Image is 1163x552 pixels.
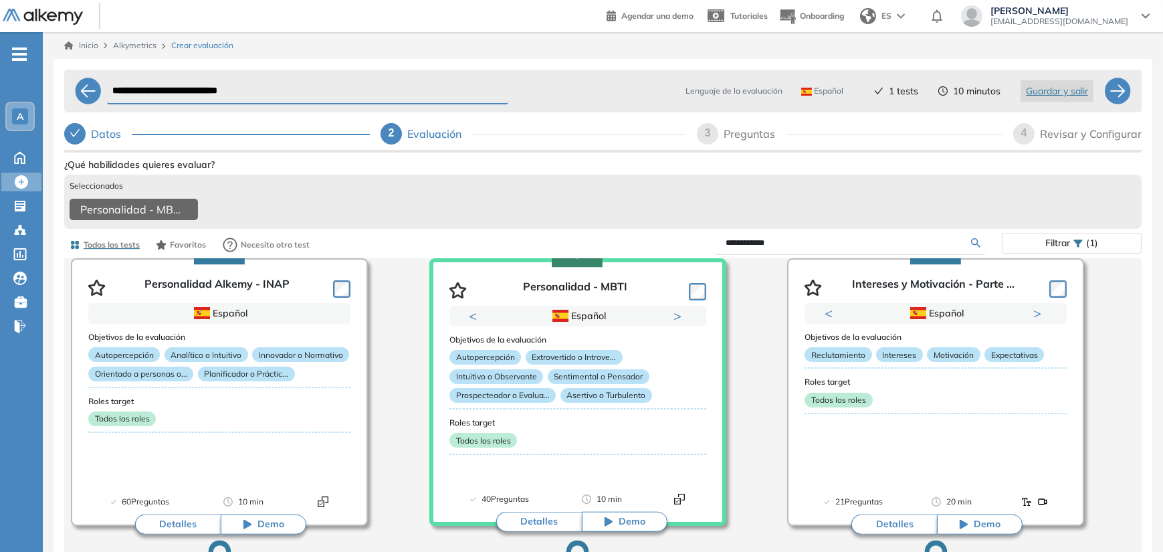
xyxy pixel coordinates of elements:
[851,515,937,535] button: Detalles
[12,53,27,56] i: -
[835,495,883,509] span: 21 Preguntas
[88,367,193,381] p: Orientado a personas o...
[597,492,622,506] span: 10 min
[697,123,1002,145] div: 3Preguntas
[252,347,349,362] p: Innovador o Normativo
[407,123,472,145] div: Evaluación
[889,84,918,98] span: 1 tests
[241,239,310,251] span: Necesito otro test
[881,10,891,22] span: ES
[496,308,660,323] div: Español
[674,494,685,504] img: Format test logo
[469,309,482,323] button: Previous
[194,307,210,319] img: ESP
[801,88,812,96] img: ESP
[64,158,215,172] span: ¿Qué habilidades quieres evaluar?
[1021,80,1093,102] button: Guardar y salir
[974,518,1000,531] span: Demo
[64,39,98,52] a: Inicio
[852,306,1019,320] div: Español
[1021,496,1032,507] img: Format test logo
[800,11,844,21] span: Onboarding
[217,232,316,258] button: Necesito otro test
[953,84,1000,98] span: 10 minutos
[144,278,290,298] p: Personalidad Alkemy - INAP
[238,495,263,509] span: 10 min
[482,492,529,506] span: 40 Preguntas
[64,123,370,145] div: Datos
[621,11,694,21] span: Agendar una demo
[449,335,706,345] h3: Objetivos de la evaluación
[876,347,923,362] p: Intereses
[860,8,876,24] img: world
[449,369,543,384] p: Intuitivo o Observante
[91,123,132,145] div: Datos
[257,518,284,531] span: Demo
[449,418,706,428] h3: Roles target
[562,327,578,329] button: 1
[17,111,23,122] span: A
[825,306,838,320] button: Previous
[583,327,594,329] button: 2
[805,393,872,407] p: Todos los roles
[198,367,295,381] p: Planificador o Práctic...
[150,234,211,256] button: Favoritos
[938,86,948,96] span: clock-circle
[685,85,782,97] span: Lenguaje de la evaluación
[730,11,768,21] span: Tutoriales
[1021,127,1027,139] span: 4
[984,347,1044,362] p: Expectativas
[805,333,1067,342] h3: Objetivos de la evaluación
[88,397,350,406] h3: Roles target
[88,333,350,342] h3: Objetivos de la evaluación
[673,309,687,323] button: Next
[778,2,844,31] button: Onboarding
[1033,306,1047,320] button: Next
[3,9,83,25] img: Logo
[122,495,169,509] span: 60 Preguntas
[70,128,80,139] span: check
[318,496,328,507] img: Format test logo
[171,39,233,52] span: Crear evaluación
[88,347,160,362] p: Autopercepción
[724,123,786,145] div: Preguntas
[80,201,182,217] span: Personalidad - MBTI
[449,434,517,448] p: Todos los roles
[852,278,1015,298] p: Intereses y Motivación - Parte ...
[990,16,1128,27] span: [EMAIL_ADDRESS][DOMAIN_NAME]
[607,7,694,23] a: Agendar una demo
[705,127,711,139] span: 3
[582,512,667,532] button: Demo
[496,512,582,532] button: Detalles
[1037,496,1048,507] img: Format test logo
[1040,123,1142,145] div: Revisar y Configurar
[897,13,905,19] img: arrow
[449,350,521,365] p: Autopercepción
[801,86,843,96] span: Español
[113,40,156,50] span: Alkymetrics
[805,347,871,362] p: Reclutamiento
[525,350,622,365] p: Extrovertido o Introve...
[1045,234,1070,253] span: Filtrar
[389,127,395,139] span: 2
[88,411,156,426] p: Todos los roles
[920,324,936,326] button: 1
[927,347,980,362] p: Motivación
[619,515,645,529] span: Demo
[805,377,1067,387] h3: Roles target
[70,180,123,192] span: Seleccionados
[874,86,883,96] span: check
[165,347,248,362] p: Analítico o Intuitivo
[84,239,140,251] span: Todos los tests
[941,324,952,326] button: 2
[547,369,649,384] p: Sentimental o Pensador
[937,515,1023,535] button: Demo
[1086,234,1098,253] span: (1)
[946,495,972,509] span: 20 min
[523,280,627,300] p: Personalidad - MBTI
[552,310,568,322] img: ESP
[221,515,306,535] button: Demo
[910,307,926,319] img: ESP
[170,239,206,251] span: Favoritos
[990,5,1128,16] span: [PERSON_NAME]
